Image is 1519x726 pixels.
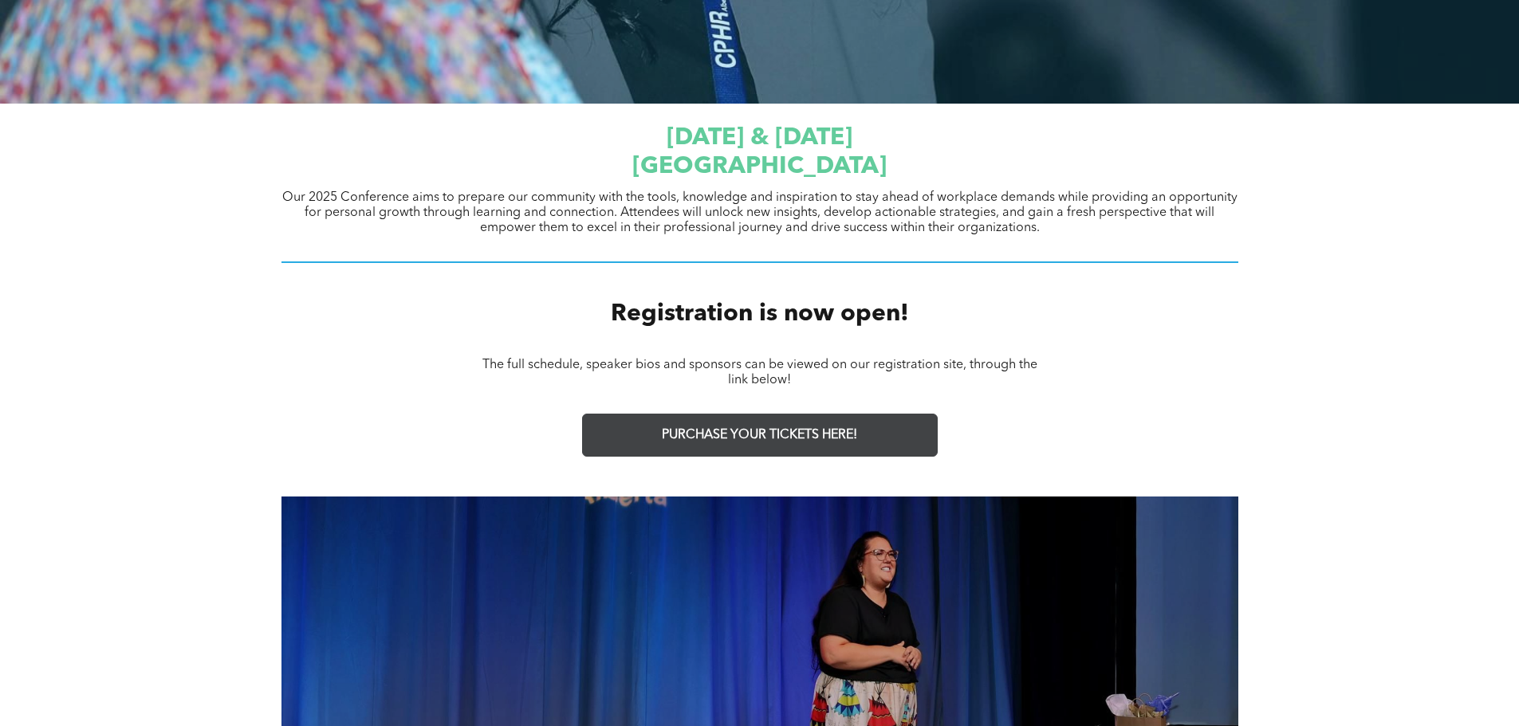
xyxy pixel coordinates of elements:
span: Registration is now open! [611,302,909,326]
span: [DATE] & [DATE] [667,126,852,150]
span: [GEOGRAPHIC_DATA] [632,155,887,179]
span: PURCHASE YOUR TICKETS HERE! [662,428,857,443]
a: PURCHASE YOUR TICKETS HERE! [582,414,938,457]
span: The full schedule, speaker bios and sponsors can be viewed on our registration site, through the ... [482,359,1037,387]
span: Our 2025 Conference aims to prepare our community with the tools, knowledge and inspiration to st... [282,191,1238,234]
